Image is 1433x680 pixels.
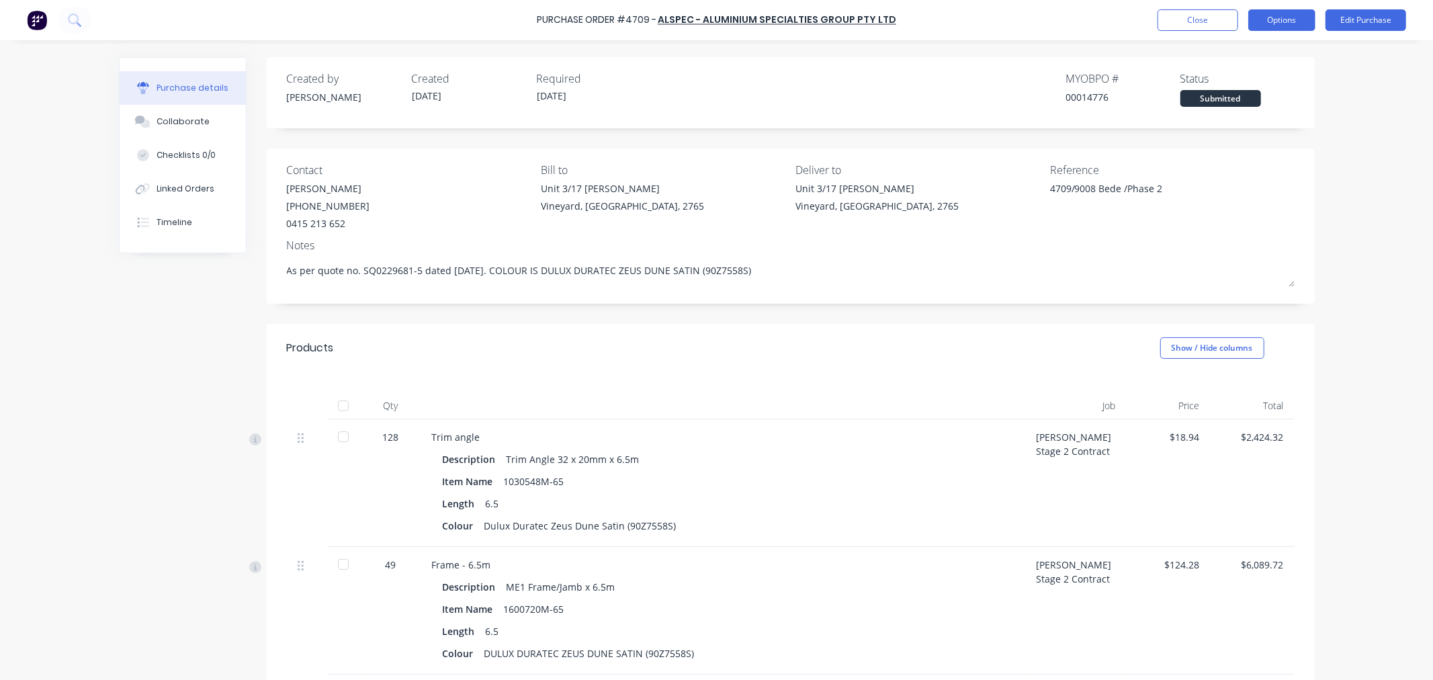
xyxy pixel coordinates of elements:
div: $18.94 [1137,430,1200,444]
div: Products [287,340,334,356]
button: Options [1248,9,1315,31]
div: Trim Angle 32 x 20mm x 6.5m [507,450,640,469]
div: Timeline [157,216,192,228]
div: [PERSON_NAME] Stage 2 Contract [1026,419,1127,547]
div: Collaborate [157,116,210,128]
div: Qty [361,392,421,419]
div: Created by [287,71,401,87]
div: 49 [372,558,410,572]
div: Status [1180,71,1295,87]
div: $124.28 [1137,558,1200,572]
div: Item Name [443,472,504,491]
div: 6.5 [486,494,499,513]
div: 1600720M-65 [504,599,564,619]
div: Dulux Duratec Zeus Dune Satin (90Z7558S) [484,516,677,536]
div: Created [412,71,526,87]
button: Timeline [120,206,246,239]
div: Reference [1050,162,1295,178]
div: Item Name [443,599,504,619]
div: ME1 Frame/Jamb x 6.5m [507,577,615,597]
button: Collaborate [120,105,246,138]
div: DULUX DURATEC ZEUS DUNE SATIN (90Z7558S) [484,644,695,663]
div: Colour [443,516,484,536]
div: Bill to [541,162,785,178]
button: Show / Hide columns [1160,337,1264,359]
textarea: As per quote no. SQ0229681-5 dated [DATE]. COLOUR IS DULUX DURATEC ZEUS DUNE SATIN (90Z7558S) [287,257,1295,287]
div: Linked Orders [157,183,214,195]
div: Deliver to [795,162,1040,178]
div: Length [443,494,486,513]
div: 128 [372,430,410,444]
div: 0415 213 652 [287,216,370,230]
button: Linked Orders [120,172,246,206]
a: Alspec - Aluminium Specialties Group Pty Ltd [658,13,896,27]
div: Submitted [1180,90,1261,107]
textarea: 4709/9008 Bede /Phase 2 [1050,181,1218,212]
div: Contact [287,162,531,178]
div: Frame - 6.5m [432,558,1015,572]
button: Close [1158,9,1238,31]
div: Colour [443,644,484,663]
div: Purchase Order #4709 - [537,13,656,28]
div: 1030548M-65 [504,472,564,491]
img: Factory [27,10,47,30]
div: Vineyard, [GEOGRAPHIC_DATA], 2765 [795,199,959,213]
div: Total [1211,392,1295,419]
div: Required [537,71,651,87]
div: Price [1127,392,1211,419]
div: Checklists 0/0 [157,149,216,161]
div: Vineyard, [GEOGRAPHIC_DATA], 2765 [541,199,704,213]
div: 6.5 [486,622,499,641]
div: $2,424.32 [1221,430,1284,444]
div: [PHONE_NUMBER] [287,199,370,213]
div: Description [443,577,507,597]
div: Unit 3/17 [PERSON_NAME] [541,181,704,196]
div: [PERSON_NAME] [287,90,401,104]
div: MYOB PO # [1066,71,1180,87]
div: Unit 3/17 [PERSON_NAME] [795,181,959,196]
div: Purchase details [157,82,228,94]
button: Edit Purchase [1326,9,1406,31]
div: [PERSON_NAME] [287,181,370,196]
div: Description [443,450,507,469]
div: 00014776 [1066,90,1180,104]
div: Trim angle [432,430,1015,444]
button: Purchase details [120,71,246,105]
button: Checklists 0/0 [120,138,246,172]
div: Notes [287,237,1295,253]
div: $6,089.72 [1221,558,1284,572]
div: Length [443,622,486,641]
div: [PERSON_NAME] Stage 2 Contract [1026,547,1127,675]
div: Job [1026,392,1127,419]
